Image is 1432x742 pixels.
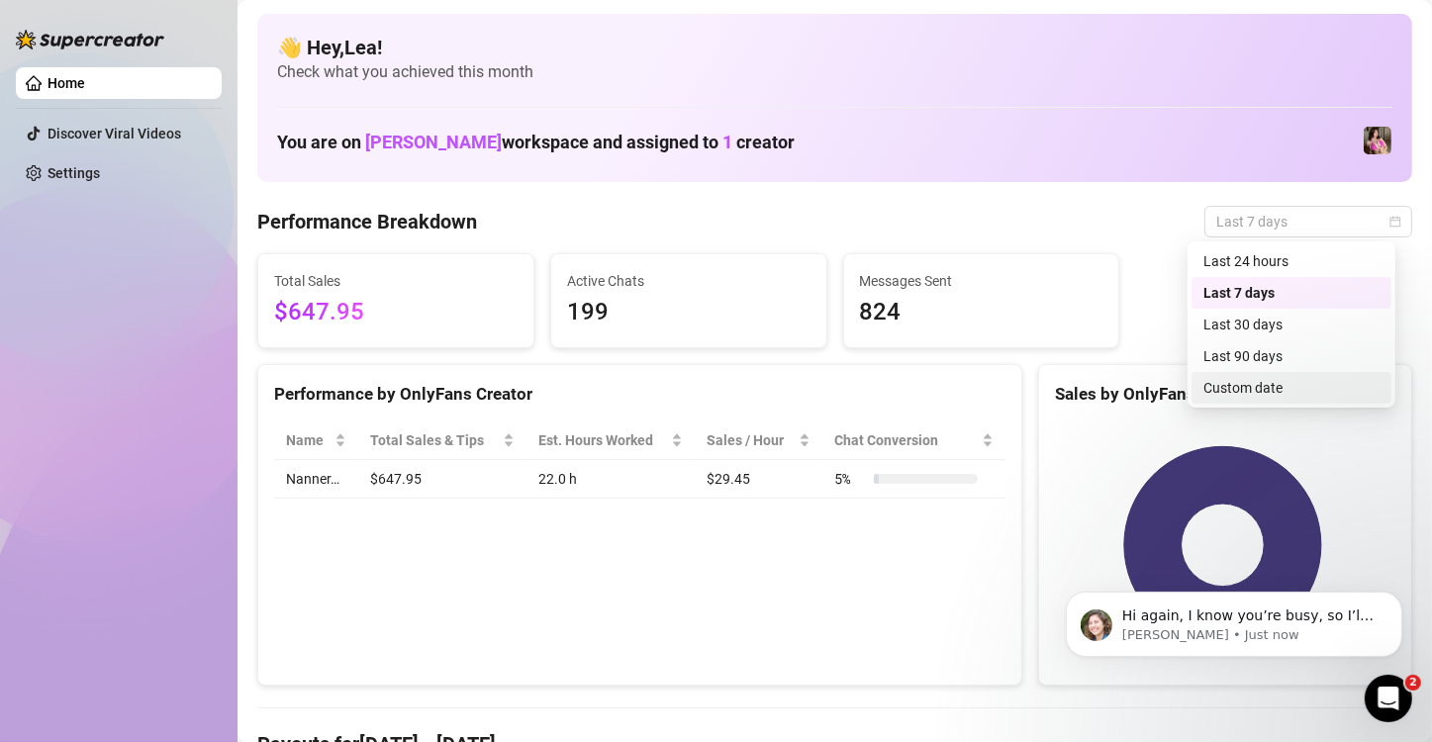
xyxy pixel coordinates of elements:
th: Name [274,421,358,460]
div: Performance by OnlyFans Creator [274,381,1005,408]
th: Total Sales & Tips [358,421,525,460]
div: Last 30 days [1203,314,1380,335]
h4: 👋 Hey, Lea ! [277,34,1392,61]
span: Chat Conversion [834,429,978,451]
div: Custom date [1192,372,1391,404]
span: 199 [567,294,811,331]
td: 22.0 h [526,460,695,499]
span: 5 % [834,468,866,490]
td: Nanner… [274,460,358,499]
h4: Performance Breakdown [257,208,477,235]
span: Messages Sent [860,270,1103,292]
div: Last 24 hours [1203,250,1380,272]
div: Last 30 days [1192,309,1391,340]
th: Sales / Hour [695,421,822,460]
a: Settings [48,165,100,181]
div: Last 7 days [1203,282,1380,304]
span: Total Sales [274,270,518,292]
h1: You are on workspace and assigned to creator [277,132,795,153]
img: Nanner [1364,127,1391,154]
a: Home [48,75,85,91]
iframe: Intercom live chat [1365,675,1412,722]
th: Chat Conversion [822,421,1005,460]
iframe: Intercom notifications message [1036,550,1432,689]
span: Total Sales & Tips [370,429,498,451]
span: Last 7 days [1216,207,1400,236]
div: Last 90 days [1192,340,1391,372]
a: Discover Viral Videos [48,126,181,141]
span: [PERSON_NAME] [365,132,502,152]
div: Sales by OnlyFans Creator [1055,381,1395,408]
td: $647.95 [358,460,525,499]
span: 2 [1405,675,1421,691]
td: $29.45 [695,460,822,499]
img: logo-BBDzfeDw.svg [16,30,164,49]
div: Custom date [1203,377,1380,399]
span: Name [286,429,331,451]
span: calendar [1389,216,1401,228]
span: Sales / Hour [707,429,795,451]
div: Last 7 days [1192,277,1391,309]
span: 824 [860,294,1103,331]
span: Active Chats [567,270,811,292]
div: Last 90 days [1203,345,1380,367]
div: Last 24 hours [1192,245,1391,277]
div: Est. Hours Worked [538,429,667,451]
span: $647.95 [274,294,518,331]
span: 1 [722,132,732,152]
span: Check what you achieved this month [277,61,1392,83]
